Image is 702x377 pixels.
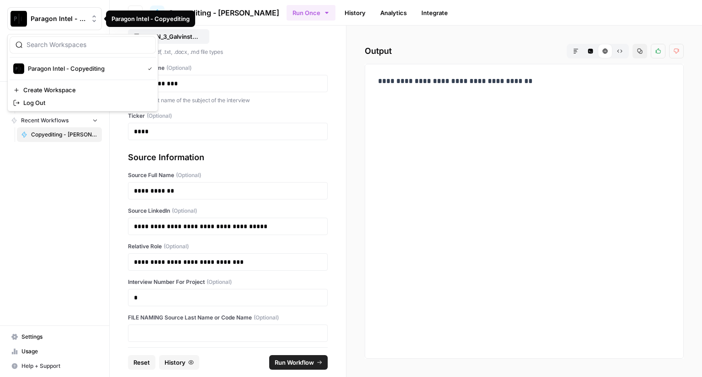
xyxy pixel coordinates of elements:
[128,96,328,105] p: First and last name of the subject of the interview
[165,358,186,367] span: History
[7,7,102,30] button: Workspace: Paragon Intel - Copyediting
[128,314,328,322] label: FILE NAMING Source Last Name or Code Name
[128,47,328,57] p: Supports .pdf, .txt, .docx, .md file types
[275,358,314,367] span: Run Workflow
[7,34,158,111] div: Workspace: Paragon Intel - Copyediting
[7,359,102,373] button: Help + Support
[172,207,197,215] span: (Optional)
[10,96,156,109] a: Log Out
[159,355,199,370] button: History
[287,5,335,21] button: Run Once
[13,63,24,74] img: Paragon Intel - Copyediting Logo
[142,32,201,41] p: CWAN_3_Galvinston.docx
[375,5,412,20] a: Analytics
[28,64,140,73] span: Paragon Intel - Copyediting
[416,5,453,20] a: Integrate
[254,314,279,322] span: (Optional)
[128,242,328,251] label: Relative Role
[128,64,328,72] label: Subject Name
[21,333,98,341] span: Settings
[128,29,209,44] button: CWAN_3_Galvinston.docx
[150,5,279,20] a: Copyediting - [PERSON_NAME]
[207,278,232,286] span: (Optional)
[269,355,328,370] button: Run Workflow
[133,358,150,367] span: Reset
[21,347,98,356] span: Usage
[128,278,328,286] label: Interview Number For Project
[23,98,149,107] span: Log Out
[7,114,102,127] button: Recent Workflows
[7,330,102,344] a: Settings
[17,127,102,142] a: Copyediting - [PERSON_NAME]
[168,7,279,18] span: Copyediting - [PERSON_NAME]
[11,10,27,27] img: Paragon Intel - Copyediting Logo
[128,112,328,120] label: Ticker
[7,344,102,359] a: Usage
[164,242,189,251] span: (Optional)
[128,207,328,215] label: Source LinkedIn
[147,112,172,120] span: (Optional)
[31,14,86,23] span: Paragon Intel - Copyediting
[176,171,201,179] span: (Optional)
[21,362,98,370] span: Help + Support
[23,85,149,94] span: Create Workspace
[31,131,98,139] span: Copyediting - [PERSON_NAME]
[128,171,328,179] label: Source Full Name
[21,116,69,125] span: Recent Workflows
[10,84,156,96] a: Create Workspace
[128,151,328,164] div: Source Information
[128,355,155,370] button: Reset
[27,40,150,49] input: Search Workspaces
[166,64,191,72] span: (Optional)
[365,44,684,58] h2: Output
[339,5,371,20] a: History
